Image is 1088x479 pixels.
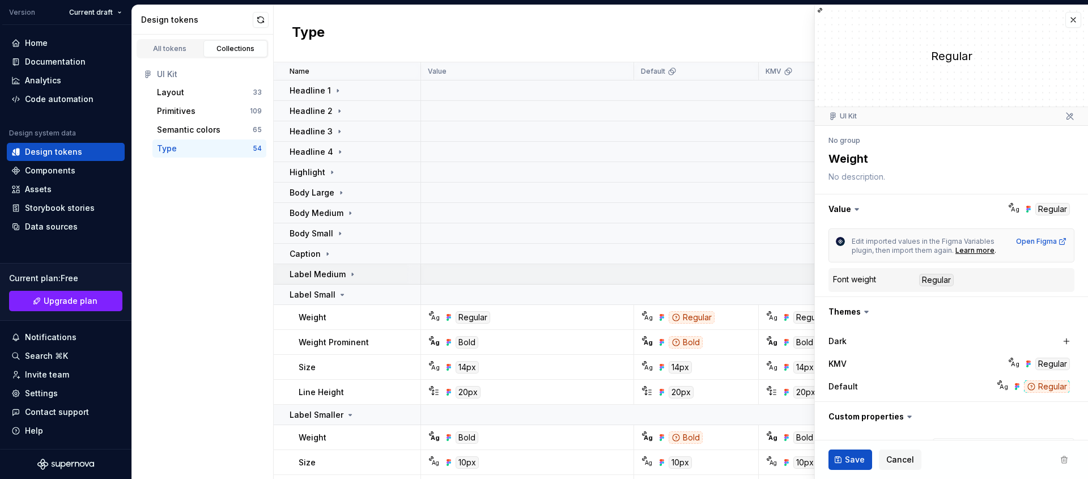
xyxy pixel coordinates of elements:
div: Regular [1035,358,1070,370]
p: Label Medium [290,269,346,280]
div: UI Kit [828,112,857,121]
button: Semantic colors65 [152,121,266,139]
p: Size [299,362,316,373]
div: 10px [456,456,479,469]
p: Body Large [290,187,334,198]
div: Ag [644,363,653,372]
div: Components [25,165,75,176]
div: Ag [644,433,653,442]
a: Invite team [7,366,125,384]
p: Label Small [290,289,335,300]
button: Contact support [7,403,125,421]
div: 20px [669,386,694,399]
span: Cancel [886,454,914,465]
div: Bold [793,336,816,349]
h2: Type [292,23,325,44]
p: Value [428,67,447,76]
p: Headline 3 [290,126,333,137]
div: Design system data [9,129,76,138]
button: Help [7,422,125,440]
div: Data sources [25,221,78,232]
div: Documentation [25,56,86,67]
a: Assets [7,180,125,198]
div: Regular [456,311,490,324]
div: Layout [157,87,184,98]
a: Supernova Logo [37,459,94,470]
div: Ag [999,382,1008,391]
p: Weight [299,432,326,443]
div: 54 [253,144,262,153]
div: Ag [431,433,440,442]
div: Ag [1010,205,1019,214]
div: Bold [669,431,703,444]
p: Body Medium [290,207,343,219]
div: 14px [456,361,479,374]
div: Ag [768,433,777,442]
div: Regular [1024,380,1070,393]
div: 33 [253,88,262,97]
div: Ag [768,363,777,372]
span: Current draft [69,8,113,17]
p: Highlight [290,167,325,178]
div: Search ⌘K [25,350,68,362]
div: Ag [768,338,777,347]
div: 20px [793,386,818,399]
button: Cancel [879,450,921,470]
a: Settings [7,384,125,402]
div: Ag [644,338,653,347]
div: Analytics [25,75,61,86]
p: KMV [766,67,781,76]
div: Bold [669,336,703,349]
label: Dark [828,336,847,347]
div: Design tokens [141,14,253,26]
a: Analytics [7,71,125,90]
div: Open Figma [1016,237,1067,246]
div: Ag [431,338,440,347]
span: Upgrade plan [44,295,97,307]
div: Regular [793,311,828,324]
div: Ag [431,458,440,467]
div: Ag [644,458,653,467]
a: Code automation [7,90,125,108]
span: . [994,246,996,255]
div: Current plan : Free [9,273,122,284]
a: Design tokens [7,143,125,161]
button: Type54 [152,139,266,158]
div: Bold [456,431,478,444]
div: Ag [768,458,777,467]
button: Current draft [64,5,127,20]
button: Search ⌘K [7,347,125,365]
div: Ag [431,363,440,372]
p: Label Smaller [290,409,343,421]
div: 14px [793,361,817,374]
label: KMV [828,358,847,370]
a: Documentation [7,53,125,71]
a: Learn more [955,246,994,255]
div: Notifications [25,332,76,343]
div: Regular [815,48,1088,64]
div: 10px [669,456,692,469]
div: Font weight [833,274,876,285]
div: Ag [431,313,440,322]
a: Upgrade plan [9,291,122,311]
div: 20px [456,386,481,399]
a: Data sources [7,218,125,236]
div: Settings [25,388,58,399]
div: 65 [253,125,262,134]
div: Ag [644,313,653,322]
a: Storybook stories [7,199,125,217]
div: Invite team [25,369,69,380]
p: Weight [299,312,326,323]
span: Save [845,454,865,465]
div: Version [9,8,35,17]
div: 14px [669,361,692,374]
div: Ag [1010,359,1019,368]
div: Contact support [25,406,89,418]
p: Size [299,457,316,468]
span: Edit imported values in the Figma Variables plugin, then import them again. [852,237,996,255]
div: 109 [250,107,262,116]
div: Help [25,425,43,436]
div: No group [828,136,860,145]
